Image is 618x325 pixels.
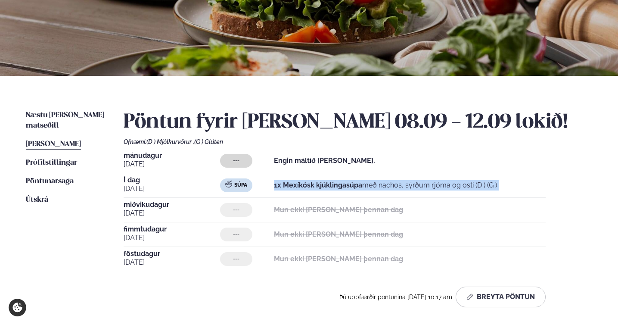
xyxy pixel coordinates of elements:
[225,181,232,187] img: soup.svg
[124,110,593,134] h2: Pöntun fyrir [PERSON_NAME] 08.09 - 12.09 lokið!
[26,139,81,150] a: [PERSON_NAME]
[26,141,81,148] span: [PERSON_NAME]
[274,230,403,238] strong: Mun ekki [PERSON_NAME] þennan dag
[124,250,220,257] span: föstudagur
[233,157,239,164] span: ---
[233,206,239,213] span: ---
[274,206,403,214] strong: Mun ekki [PERSON_NAME] þennan dag
[124,226,220,233] span: fimmtudagur
[26,110,106,131] a: Næstu [PERSON_NAME] matseðill
[124,233,220,243] span: [DATE]
[26,195,48,205] a: Útskrá
[233,231,239,238] span: ---
[456,287,546,307] button: Breyta Pöntun
[9,299,26,316] a: Cookie settings
[124,138,593,145] div: Ofnæmi:
[146,138,194,145] span: (D ) Mjólkurvörur ,
[26,178,74,185] span: Pöntunarsaga
[124,208,220,219] span: [DATE]
[124,177,220,184] span: Í dag
[124,159,220,169] span: [DATE]
[124,184,220,194] span: [DATE]
[26,112,104,129] span: Næstu [PERSON_NAME] matseðill
[274,156,375,165] strong: Engin máltíð [PERSON_NAME].
[233,256,239,262] span: ---
[194,138,223,145] span: (G ) Glúten
[26,196,48,203] span: Útskrá
[26,158,77,168] a: Prófílstillingar
[274,255,403,263] strong: Mun ekki [PERSON_NAME] þennan dag
[274,181,362,189] strong: 1x Mexíkósk kjúklingasúpa
[124,257,220,268] span: [DATE]
[339,294,452,300] span: Þú uppfærðir pöntunina [DATE] 10:17 am
[26,176,74,187] a: Pöntunarsaga
[234,182,247,189] span: Súpa
[274,180,497,191] p: með nachos, sýrðum rjóma og osti (D ) (G )
[26,159,77,166] span: Prófílstillingar
[124,152,220,159] span: mánudagur
[124,201,220,208] span: miðvikudagur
